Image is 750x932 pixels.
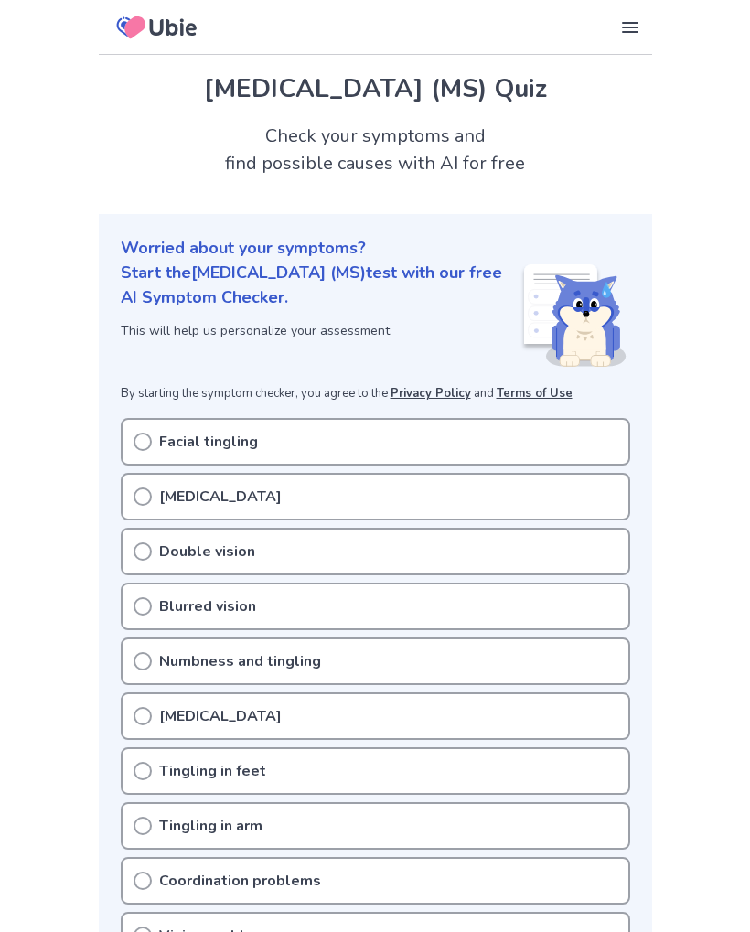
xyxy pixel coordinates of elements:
img: Shiba [520,264,627,367]
p: Facial tingling [159,431,258,453]
p: [MEDICAL_DATA] [159,486,282,508]
h1: [MEDICAL_DATA] (MS) Quiz [121,70,630,108]
p: Start the [MEDICAL_DATA] (MS) test with our free AI Symptom Checker. [121,261,520,310]
p: [MEDICAL_DATA] [159,705,282,727]
p: Double vision [159,541,255,562]
p: Numbness and tingling [159,650,321,672]
p: Tingling in arm [159,815,262,837]
a: Privacy Policy [391,385,471,402]
h2: Check your symptoms and find possible causes with AI for free [99,123,652,177]
p: Worried about your symptoms? [121,236,630,261]
p: This will help us personalize your assessment. [121,321,520,340]
p: Coordination problems [159,870,321,892]
a: Terms of Use [497,385,573,402]
p: Tingling in feet [159,760,266,782]
p: By starting the symptom checker, you agree to the and [121,385,630,403]
p: Blurred vision [159,595,256,617]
